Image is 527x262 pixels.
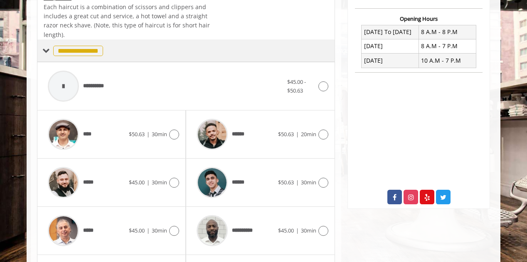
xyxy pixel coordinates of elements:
[419,25,476,39] td: 8 A.M - 8 P.M
[278,130,294,138] span: $50.63
[129,179,145,186] span: $45.00
[152,130,167,138] span: 30min
[278,179,294,186] span: $50.63
[362,39,419,53] td: [DATE]
[147,179,150,186] span: |
[301,130,316,138] span: 20min
[129,227,145,234] span: $45.00
[296,179,299,186] span: |
[362,54,419,68] td: [DATE]
[152,179,167,186] span: 30min
[301,179,316,186] span: 30min
[301,227,316,234] span: 30min
[362,25,419,39] td: [DATE] To [DATE]
[152,227,167,234] span: 30min
[278,227,294,234] span: $45.00
[147,227,150,234] span: |
[129,130,145,138] span: $50.63
[296,227,299,234] span: |
[419,39,476,53] td: 8 A.M - 7 P.M
[287,78,306,94] span: $45.00 - $50.63
[355,16,483,22] h3: Opening Hours
[419,54,476,68] td: 10 A.M - 7 P.M
[147,130,150,138] span: |
[296,130,299,138] span: |
[44,3,210,39] span: Each haircut is a combination of scissors and clippers and includes a great cut and service, a ho...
